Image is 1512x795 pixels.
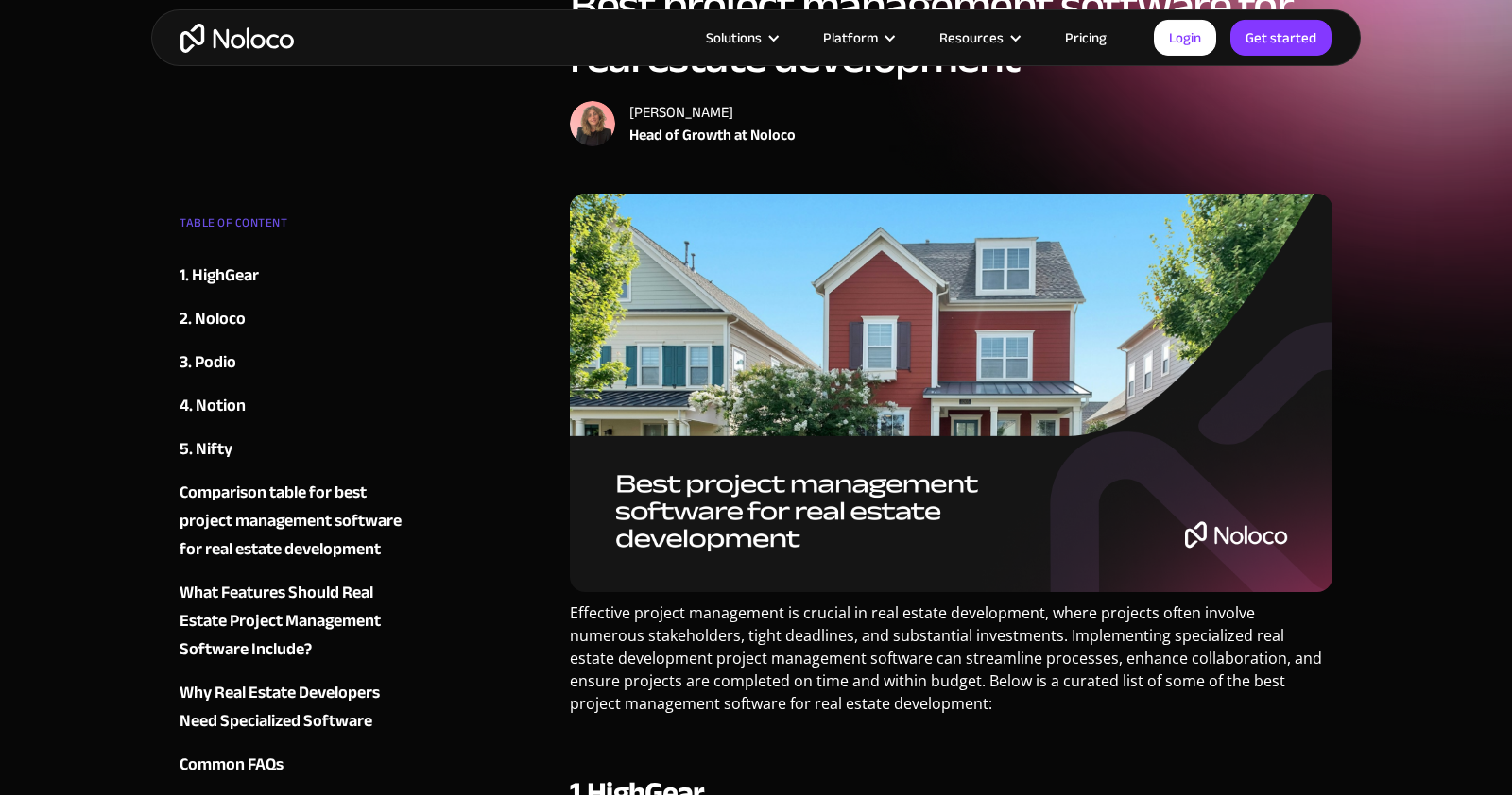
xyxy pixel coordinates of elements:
a: Common FAQs [180,751,408,779]
a: Why Real Estate Developers Need Specialized Software [180,679,408,736]
div: Solutions [682,25,799,50]
a: 4. Notion [180,392,408,420]
a: 2. Noloco [180,305,408,333]
a: 3. Podio [180,348,408,377]
a: Comparison table for best project management software for real estate development [180,479,408,564]
div: Solutions [706,25,762,50]
div: Platform [823,25,878,50]
a: What Features Should Real Estate Project Management Software Include? [180,579,408,664]
div: Resources [916,25,1041,50]
div: 1. HighGear [180,262,259,290]
div: 3. Podio [180,348,236,377]
a: Pricing [1041,25,1130,50]
a: Login [1154,20,1216,56]
div: 5. Nifty [180,435,232,464]
div: 2. Noloco [180,305,246,333]
a: home [180,24,294,53]
a: Get started [1230,20,1332,56]
div: Common FAQs [180,751,283,779]
a: 1. HighGear [180,262,408,290]
p: Effective project management is crucial in real estate development, where projects often involve ... [570,601,1332,729]
div: Head of Growth at Noloco [629,124,796,146]
a: 5. Nifty [180,435,408,464]
div: [PERSON_NAME] [629,101,796,124]
img: Best project management software for real estate development [570,194,1332,592]
div: 4. Notion [180,392,246,420]
div: Resources [939,25,1004,50]
div: TABLE OF CONTENT [180,209,408,246]
div: Platform [799,25,916,50]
